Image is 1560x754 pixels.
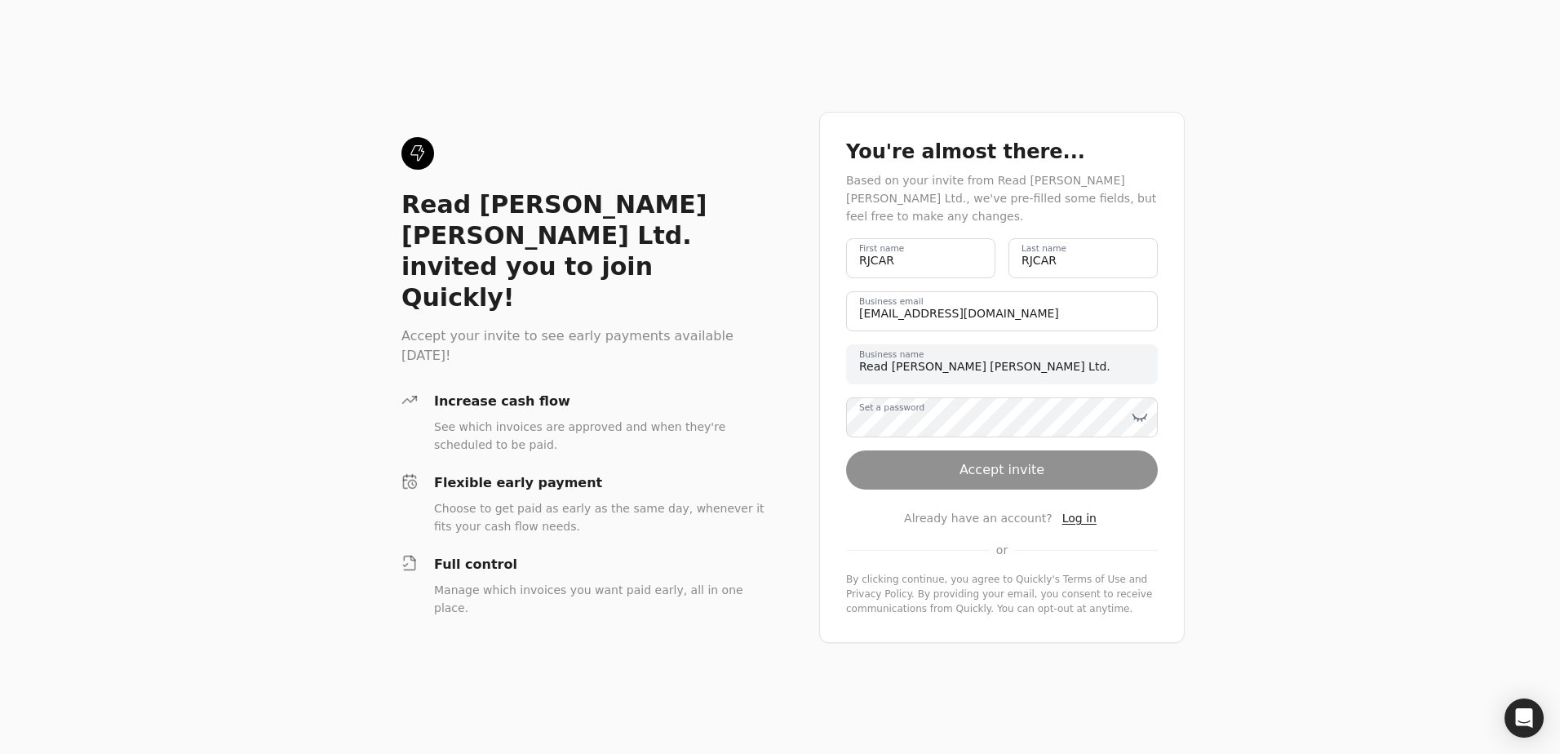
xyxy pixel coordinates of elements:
span: Already have an account? [904,510,1053,527]
label: Business email [859,295,924,308]
div: Accept your invite to see early payments available [DATE]! [401,326,767,366]
a: privacy-policy [846,588,911,600]
div: Flexible early payment [434,473,767,493]
span: Log in [1062,512,1097,525]
a: terms-of-service [1063,574,1126,585]
div: Increase cash flow [434,392,767,411]
div: Manage which invoices you want paid early, all in one place. [434,581,767,617]
div: See which invoices are approved and when they're scheduled to be paid. [434,418,767,454]
span: or [996,542,1008,559]
label: Last name [1022,242,1066,255]
button: Log in [1059,509,1100,529]
label: First name [859,242,904,255]
div: Read [PERSON_NAME] [PERSON_NAME] Ltd. invited you to join Quickly! [401,189,767,313]
div: By clicking continue, you agree to Quickly's and . By providing your email, you consent to receiv... [846,572,1158,616]
label: Business name [859,348,924,361]
div: Full control [434,555,767,574]
div: Based on your invite from Read [PERSON_NAME] [PERSON_NAME] Ltd., we've pre-filled some fields, bu... [846,171,1158,225]
label: Set a password [859,401,924,414]
a: Log in [1062,510,1097,527]
div: You're almost there... [846,139,1158,165]
div: Open Intercom Messenger [1505,699,1544,738]
div: Choose to get paid as early as the same day, whenever it fits your cash flow needs. [434,499,767,535]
